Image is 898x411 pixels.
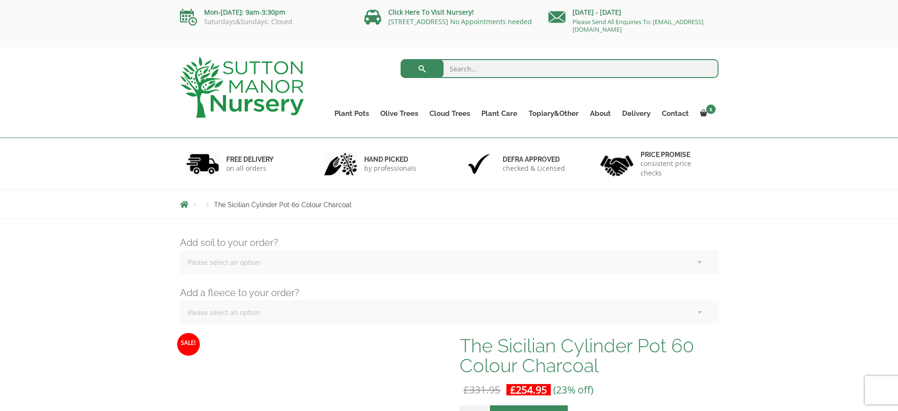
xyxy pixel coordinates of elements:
span: £ [463,383,469,396]
a: [STREET_ADDRESS] No Appointments needed [388,17,532,26]
nav: Breadcrumbs [180,201,718,208]
a: Topiary&Other [523,107,584,120]
img: 3.jpg [462,152,496,176]
bdi: 254.95 [510,383,547,396]
span: (23% off) [553,383,593,396]
p: Saturdays&Sundays: Closed [180,18,350,26]
img: 2.jpg [324,152,357,176]
h6: hand picked [364,155,416,164]
p: [DATE] - [DATE] [548,7,718,18]
p: consistent price checks [641,159,712,178]
h1: The Sicilian Cylinder Pot 60 Colour Charcoal [460,336,718,376]
a: Plant Care [476,107,523,120]
p: checked & Licensed [503,164,565,173]
a: About [584,107,616,120]
h6: Price promise [641,150,712,159]
p: by professionals [364,164,416,173]
input: Search... [401,59,718,78]
bdi: 331.95 [463,383,500,396]
span: 1 [706,105,716,114]
a: Delivery [616,107,656,120]
p: on all orders [226,164,274,173]
a: Contact [656,107,694,120]
h6: Defra approved [503,155,565,164]
img: 4.jpg [600,149,633,178]
a: Cloud Trees [424,107,476,120]
img: 1.jpg [186,152,219,176]
span: Sale! [177,333,200,356]
a: Plant Pots [329,107,375,120]
p: Mon-[DATE]: 9am-3:30pm [180,7,350,18]
span: £ [510,383,516,396]
a: Please Send All Enquiries To: [EMAIL_ADDRESS][DOMAIN_NAME] [573,17,703,34]
a: Click Here To Visit Nursery! [388,8,474,17]
span: The Sicilian Cylinder Pot 60 Colour Charcoal [214,201,351,209]
h4: Add soil to your order? [173,236,726,250]
a: 1 [694,107,718,120]
a: Olive Trees [375,107,424,120]
h6: FREE DELIVERY [226,155,274,164]
img: logo [180,57,304,118]
h4: Add a fleece to your order? [173,286,726,300]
